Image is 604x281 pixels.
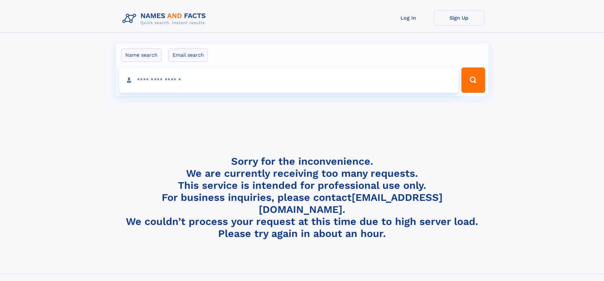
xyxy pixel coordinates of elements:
[168,48,208,62] label: Email search
[119,67,459,93] input: search input
[120,155,484,240] h4: Sorry for the inconvenience. We are currently receiving too many requests. This service is intend...
[461,67,485,93] button: Search Button
[120,10,211,27] img: Logo Names and Facts
[121,48,162,62] label: Name search
[434,10,484,26] a: Sign Up
[259,191,443,215] a: [EMAIL_ADDRESS][DOMAIN_NAME]
[383,10,434,26] a: Log In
